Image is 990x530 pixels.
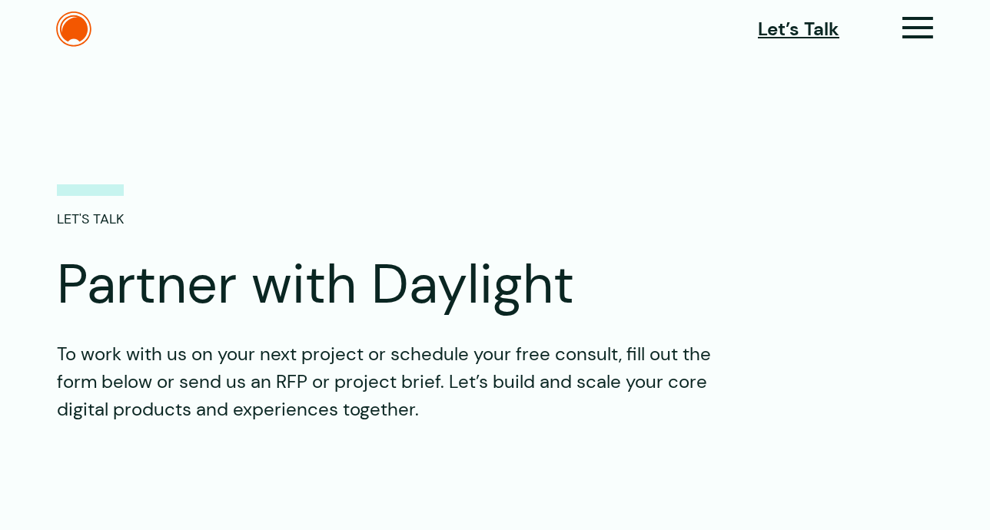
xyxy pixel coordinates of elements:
img: The Daylight Studio Logo [56,12,91,47]
p: To work with us on your next project or schedule your free consult, fill out the form below or se... [57,340,749,423]
a: Let’s Talk [758,15,839,43]
h1: Partner with Daylight [57,253,826,317]
p: LET'S TALK [57,184,124,230]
